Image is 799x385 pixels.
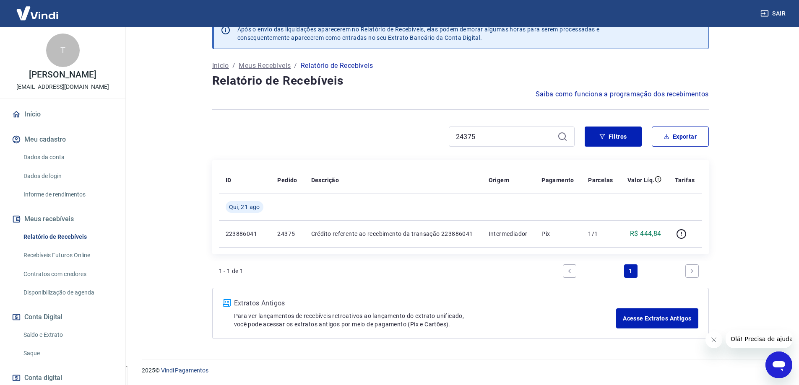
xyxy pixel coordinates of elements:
p: Parcelas [588,176,613,184]
img: tab_domain_overview_orange.svg [35,53,42,59]
div: T [46,34,80,67]
a: Início [212,61,229,71]
a: Dados da conta [20,149,115,166]
p: / [294,61,297,71]
a: Saiba como funciona a programação dos recebimentos [536,89,709,99]
p: 223886041 [226,230,264,238]
p: Após o envio das liquidações aparecerem no Relatório de Recebíveis, elas podem demorar algumas ho... [237,25,600,42]
a: Meus Recebíveis [239,61,291,71]
img: ícone [223,299,231,307]
div: Domínio [44,54,64,59]
a: Relatório de Recebíveis [20,228,115,245]
button: Conta Digital [10,308,115,326]
p: Pix [541,230,575,238]
div: v 4.0.25 [23,13,41,20]
p: [EMAIL_ADDRESS][DOMAIN_NAME] [16,83,109,91]
ul: Pagination [560,261,702,281]
iframe: Mensagem da empresa [726,330,792,348]
p: 1 - 1 de 1 [219,267,244,275]
p: 24375 [277,230,297,238]
a: Next page [685,264,699,278]
input: Busque pelo número do pedido [456,130,554,143]
p: Tarifas [675,176,695,184]
a: Saldo e Extrato [20,326,115,344]
p: Intermediador [489,230,528,238]
a: Vindi Pagamentos [161,367,208,374]
p: Valor Líq. [627,176,655,184]
p: R$ 444,84 [630,229,661,239]
img: Vindi [10,0,65,26]
p: Pagamento [541,176,574,184]
p: ID [226,176,232,184]
p: / [232,61,235,71]
a: Contratos com credores [20,266,115,283]
p: Extratos Antigos [234,298,617,308]
a: Dados de login [20,168,115,185]
span: Qui, 21 ago [229,203,260,211]
span: Conta digital [24,372,62,384]
button: Sair [759,6,789,21]
a: Acesse Extratos Antigos [616,308,698,328]
a: Recebíveis Futuros Online [20,247,115,264]
h4: Relatório de Recebíveis [212,72,709,89]
p: Para ver lançamentos de recebíveis retroativos ao lançamento do extrato unificado, você pode aces... [234,312,617,328]
p: Relatório de Recebíveis [301,61,373,71]
button: Filtros [585,127,642,147]
iframe: Botão para abrir a janela de mensagens [765,351,792,378]
a: Saque [20,345,115,362]
p: Descrição [311,176,339,184]
p: Pedido [277,176,297,184]
a: Início [10,105,115,124]
a: Previous page [563,264,576,278]
p: 1/1 [588,230,613,238]
span: Olá! Precisa de ajuda? [5,6,70,13]
div: Palavras-chave [98,54,135,59]
a: Page 1 is your current page [624,264,638,278]
a: Disponibilização de agenda [20,284,115,301]
p: 2025 © [142,366,779,375]
p: [PERSON_NAME] [29,70,96,79]
img: tab_keywords_by_traffic_grey.svg [88,53,95,59]
div: [PERSON_NAME]: [DOMAIN_NAME] [22,22,120,28]
button: Exportar [652,127,709,147]
iframe: Fechar mensagem [705,331,722,348]
a: Informe de rendimentos [20,186,115,203]
p: Crédito referente ao recebimento da transação 223886041 [311,230,475,238]
button: Meu cadastro [10,130,115,149]
p: Origem [489,176,509,184]
button: Meus recebíveis [10,210,115,228]
img: website_grey.svg [13,22,20,28]
img: logo_orange.svg [13,13,20,20]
